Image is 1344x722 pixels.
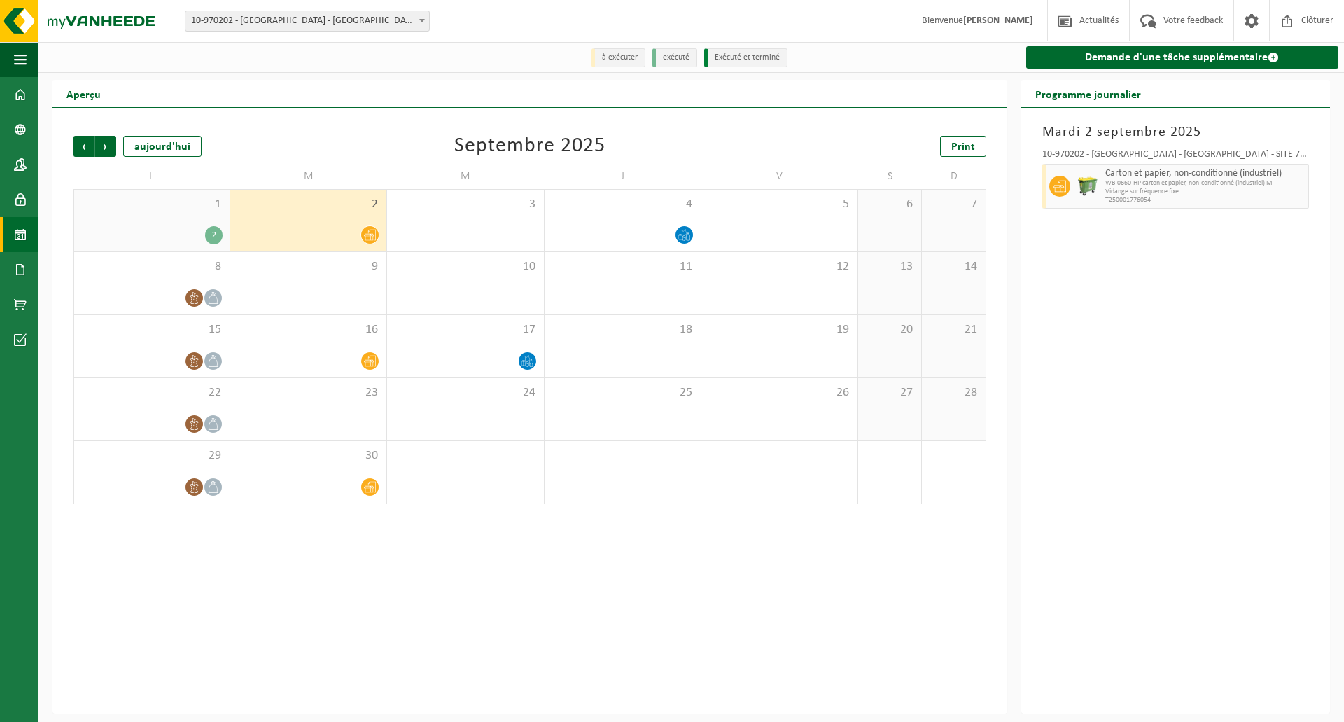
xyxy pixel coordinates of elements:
td: D [922,164,986,189]
li: à exécuter [591,48,645,67]
span: Print [951,141,975,153]
h2: Aperçu [52,80,115,107]
td: V [701,164,858,189]
span: 24 [394,385,536,401]
strong: [PERSON_NAME] [963,15,1033,26]
span: 1 [81,197,223,212]
h3: Mardi 2 septembre 2025 [1042,122,1309,143]
li: exécuté [652,48,697,67]
span: 21 [929,322,978,338]
a: Print [940,136,986,157]
span: 14 [929,259,978,275]
span: 11 [552,259,694,275]
td: M [230,164,387,189]
span: 9 [237,259,379,275]
td: M [387,164,544,189]
span: 5 [708,197,850,212]
span: Vidange sur fréquence fixe [1105,188,1305,196]
span: 28 [929,385,978,401]
span: 15 [81,322,223,338]
li: Exécuté et terminé [704,48,787,67]
span: Précédent [73,136,94,157]
span: WB-0660-HP carton et papier, non-conditionné (industriel) M [1105,179,1305,188]
span: Carton et papier, non-conditionné (industriel) [1105,168,1305,179]
div: aujourd'hui [123,136,202,157]
div: 10-970202 - [GEOGRAPHIC_DATA] - [GEOGRAPHIC_DATA] - SITE 7217 - [GEOGRAPHIC_DATA] [1042,150,1309,164]
div: 2 [205,226,223,244]
span: 6 [865,197,914,212]
span: 22 [81,385,223,401]
span: 3 [394,197,536,212]
span: 10 [394,259,536,275]
img: WB-0660-HPE-GN-51 [1077,176,1098,197]
span: 19 [708,322,850,338]
td: L [73,164,230,189]
td: J [545,164,701,189]
span: 8 [81,259,223,275]
span: 10-970202 - LE FOREM - NAMUR - SITE 7217 - NAMUR [185,11,430,32]
a: Demande d'une tâche supplémentaire [1026,46,1338,69]
span: 7 [929,197,978,212]
span: 26 [708,385,850,401]
span: 25 [552,385,694,401]
span: 27 [865,385,914,401]
span: 10-970202 - LE FOREM - NAMUR - SITE 7217 - NAMUR [185,11,429,31]
div: Septembre 2025 [454,136,605,157]
h2: Programme journalier [1021,80,1155,107]
span: 13 [865,259,914,275]
span: Suivant [95,136,116,157]
span: 17 [394,322,536,338]
span: 4 [552,197,694,212]
span: 18 [552,322,694,338]
span: 12 [708,259,850,275]
span: 30 [237,448,379,464]
span: 20 [865,322,914,338]
span: 23 [237,385,379,401]
td: S [858,164,922,189]
span: 16 [237,322,379,338]
span: 2 [237,197,379,212]
span: 29 [81,448,223,464]
span: T250001776054 [1105,196,1305,204]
